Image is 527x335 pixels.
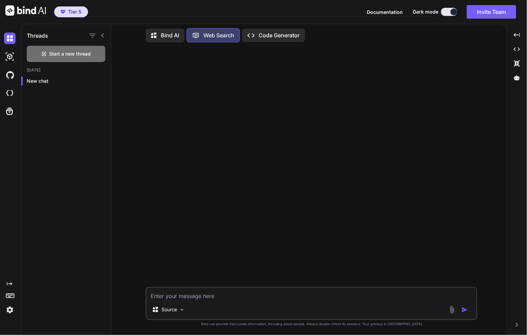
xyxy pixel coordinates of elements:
img: Bind AI [5,5,46,16]
p: Web Search [203,31,234,39]
p: Code Generator [259,31,300,39]
h1: Threads [27,32,48,40]
button: Invite Team [467,5,516,19]
p: Bind AI [161,31,179,39]
img: Pick Models [179,307,185,313]
img: premium [61,10,65,14]
h2: [DATE] [21,67,111,73]
span: Documentation [367,9,403,15]
span: Tier 5 [68,8,82,15]
p: New chat [27,78,111,84]
button: Documentation [367,8,403,16]
img: icon [461,307,468,313]
span: Dark mode [413,8,438,15]
p: Bind can provide inaccurate information, including about people. Always double-check its answers.... [146,321,477,327]
img: attachment [448,306,456,314]
img: cloudideIcon [4,87,16,99]
img: darkAi-studio [4,51,16,62]
img: settings [4,304,16,316]
span: Start a new thread [49,51,91,57]
img: githubDark [4,69,16,81]
p: Source [161,306,177,313]
img: darkChat [4,33,16,44]
button: premiumTier 5 [54,6,88,17]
